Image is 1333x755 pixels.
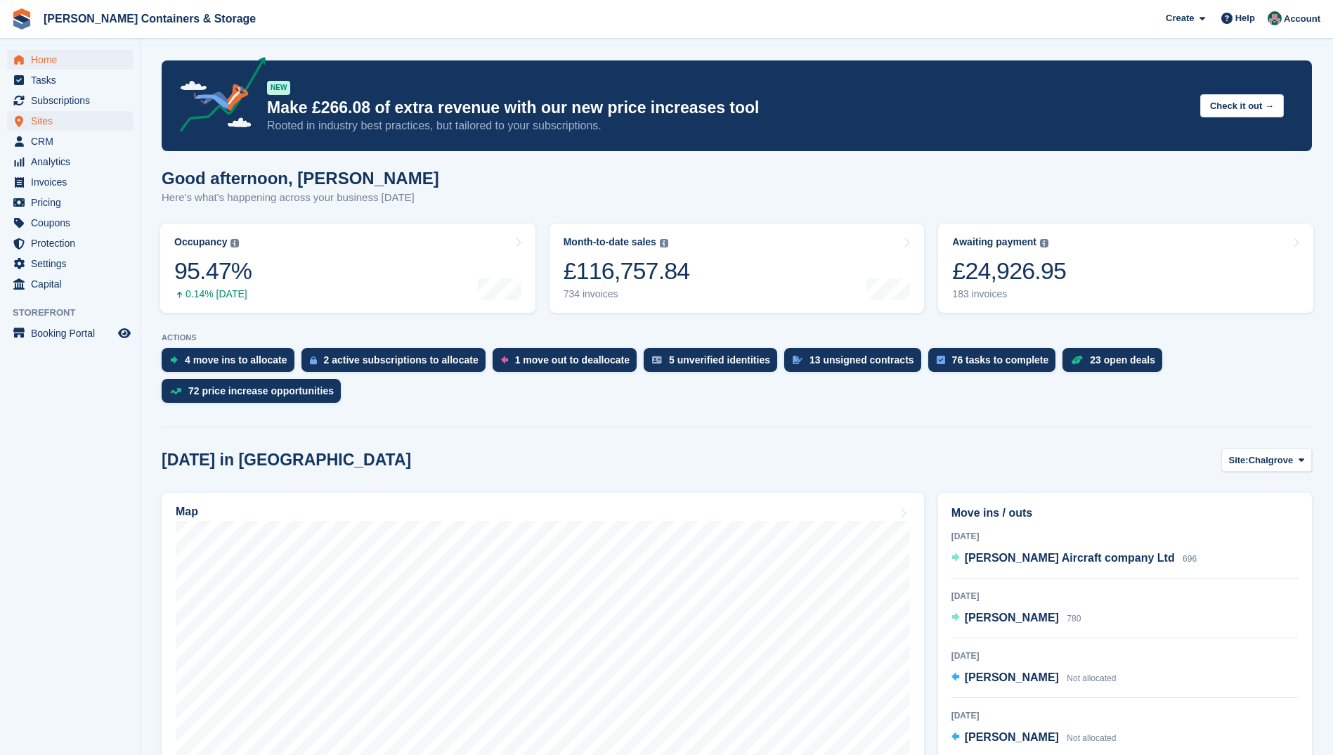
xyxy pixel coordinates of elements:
[793,356,802,364] img: contract_signature_icon-13c848040528278c33f63329250d36e43548de30e8caae1d1a13099fd9432cc5.svg
[951,609,1081,628] a: [PERSON_NAME] 780
[116,325,133,342] a: Preview store
[7,152,133,172] a: menu
[1249,453,1294,467] span: Chalgrove
[188,385,334,396] div: 72 price increase opportunities
[267,98,1189,118] p: Make £266.08 of extra revenue with our new price increases tool
[170,388,181,394] img: price_increase_opportunities-93ffe204e8149a01c8c9dc8f82e8f89637d9d84a8eef4429ea346261dce0b2c0.svg
[952,257,1066,285] div: £24,926.95
[951,709,1299,722] div: [DATE]
[7,193,133,212] a: menu
[174,288,252,300] div: 0.14% [DATE]
[1284,12,1320,26] span: Account
[162,190,439,206] p: Here's what's happening across your business [DATE]
[1221,449,1313,472] button: Site: Chalgrove
[1062,348,1169,379] a: 23 open deals
[7,323,133,343] a: menu
[7,131,133,151] a: menu
[31,111,115,131] span: Sites
[1268,11,1282,25] img: Julia Marcham
[493,348,644,379] a: 1 move out to deallocate
[965,731,1059,743] span: [PERSON_NAME]
[301,348,493,379] a: 2 active subscriptions to allocate
[1071,355,1083,365] img: deal-1b604bf984904fb50ccaf53a9ad4b4a5d6e5aea283cecdc64d6e3604feb123c2.svg
[11,8,32,30] img: stora-icon-8386f47178a22dfd0bd8f6a31ec36ba5ce8667c1dd55bd0f319d3a0aa187defe.svg
[928,348,1063,379] a: 76 tasks to complete
[952,354,1049,366] div: 76 tasks to complete
[168,57,266,137] img: price-adjustments-announcement-icon-8257ccfd72463d97f412b2fc003d46551f7dbcb40ab6d574587a9cd5c0d94...
[230,239,239,247] img: icon-info-grey-7440780725fd019a000dd9b08b2336e03edf1995a4989e88bcd33f0948082b44.svg
[951,505,1299,522] h2: Move ins / outs
[324,354,479,366] div: 2 active subscriptions to allocate
[174,257,252,285] div: 95.47%
[31,131,115,151] span: CRM
[160,224,535,313] a: Occupancy 95.47% 0.14% [DATE]
[1040,239,1048,247] img: icon-info-grey-7440780725fd019a000dd9b08b2336e03edf1995a4989e88bcd33f0948082b44.svg
[162,379,348,410] a: 72 price increase opportunities
[1229,453,1249,467] span: Site:
[1166,11,1194,25] span: Create
[13,306,140,320] span: Storefront
[7,50,133,70] a: menu
[162,333,1312,342] p: ACTIONS
[550,224,925,313] a: Month-to-date sales £116,757.84 734 invoices
[951,650,1299,662] div: [DATE]
[951,530,1299,543] div: [DATE]
[1067,614,1081,624] span: 780
[162,169,439,188] h1: Good afternoon, [PERSON_NAME]
[669,354,770,366] div: 5 unverified identities
[170,356,178,364] img: move_ins_to_allocate_icon-fdf77a2bb77ea45bf5b3d319d69a93e2d87916cf1d5bf7949dd705db3b84f3ca.svg
[7,254,133,273] a: menu
[952,288,1066,300] div: 183 invoices
[951,590,1299,602] div: [DATE]
[31,50,115,70] span: Home
[7,111,133,131] a: menu
[501,356,508,364] img: move_outs_to_deallocate_icon-f764333ba52eb49d3ac5e1228854f67142a1ed5810a6f6cc68b1a99e826820c5.svg
[7,70,133,90] a: menu
[809,354,914,366] div: 13 unsigned contracts
[31,213,115,233] span: Coupons
[938,224,1313,313] a: Awaiting payment £24,926.95 183 invoices
[31,172,115,192] span: Invoices
[267,118,1189,134] p: Rooted in industry best practices, but tailored to your subscriptions.
[31,91,115,110] span: Subscriptions
[31,152,115,172] span: Analytics
[31,274,115,294] span: Capital
[965,612,1059,624] span: [PERSON_NAME]
[1200,94,1284,117] button: Check it out →
[1183,554,1197,564] span: 696
[1067,673,1116,683] span: Not allocated
[162,348,301,379] a: 4 move ins to allocate
[784,348,928,379] a: 13 unsigned contracts
[31,193,115,212] span: Pricing
[310,356,317,365] img: active_subscription_to_allocate_icon-d502201f5373d7db506a760aba3b589e785aa758c864c3986d89f69b8ff3...
[564,288,690,300] div: 734 invoices
[564,257,690,285] div: £116,757.84
[564,236,656,248] div: Month-to-date sales
[951,550,1197,568] a: [PERSON_NAME] Aircraft company Ltd 696
[1235,11,1255,25] span: Help
[1090,354,1155,366] div: 23 open deals
[515,354,630,366] div: 1 move out to deallocate
[7,172,133,192] a: menu
[644,348,784,379] a: 5 unverified identities
[1067,733,1116,743] span: Not allocated
[38,7,261,30] a: [PERSON_NAME] Containers & Storage
[267,81,290,95] div: NEW
[951,669,1117,688] a: [PERSON_NAME] Not allocated
[31,70,115,90] span: Tasks
[31,254,115,273] span: Settings
[7,274,133,294] a: menu
[7,213,133,233] a: menu
[31,233,115,253] span: Protection
[652,356,662,364] img: verify_identity-adf6edd0f0f0b5bbfe63781bf79b02c33cf7c696d77639b501bdc392416b5a36.svg
[185,354,287,366] div: 4 move ins to allocate
[176,505,198,518] h2: Map
[937,356,945,364] img: task-75834270c22a3079a89374b754ae025e5fb1db73e45f91037f5363f120a921f8.svg
[7,233,133,253] a: menu
[162,451,411,470] h2: [DATE] in [GEOGRAPHIC_DATA]
[31,323,115,343] span: Booking Portal
[174,236,227,248] div: Occupancy
[7,91,133,110] a: menu
[965,552,1175,564] span: [PERSON_NAME] Aircraft company Ltd
[951,729,1117,747] a: [PERSON_NAME] Not allocated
